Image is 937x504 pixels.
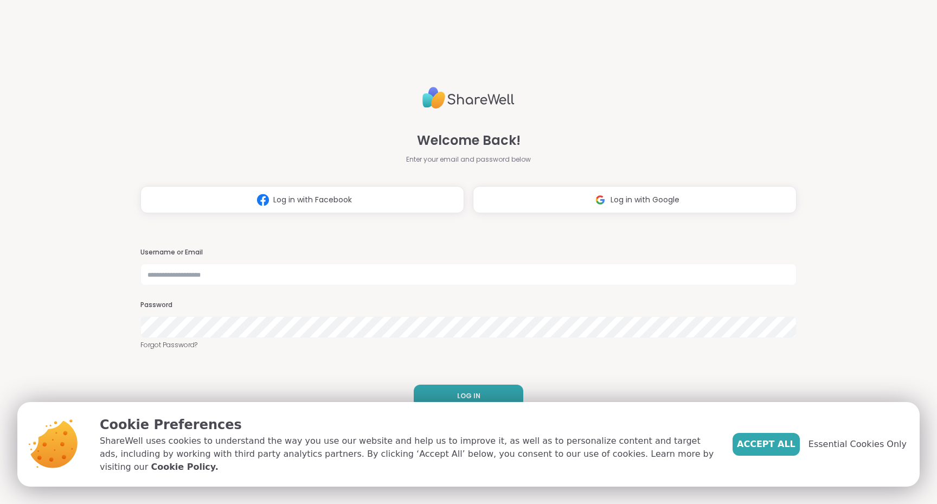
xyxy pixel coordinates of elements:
[151,461,218,474] a: Cookie Policy.
[733,433,800,456] button: Accept All
[457,391,480,401] span: LOG IN
[737,438,795,451] span: Accept All
[140,301,797,310] h3: Password
[611,194,679,206] span: Log in with Google
[253,190,273,210] img: ShareWell Logomark
[100,435,715,474] p: ShareWell uses cookies to understand the way you use our website and help us to improve it, as we...
[590,190,611,210] img: ShareWell Logomark
[140,186,464,213] button: Log in with Facebook
[100,415,715,435] p: Cookie Preferences
[414,385,523,407] button: LOG IN
[273,194,352,206] span: Log in with Facebook
[473,186,797,213] button: Log in with Google
[808,438,907,451] span: Essential Cookies Only
[417,131,521,150] span: Welcome Back!
[422,82,515,113] img: ShareWell Logo
[406,155,531,164] span: Enter your email and password below
[140,340,797,350] a: Forgot Password?
[140,248,797,257] h3: Username or Email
